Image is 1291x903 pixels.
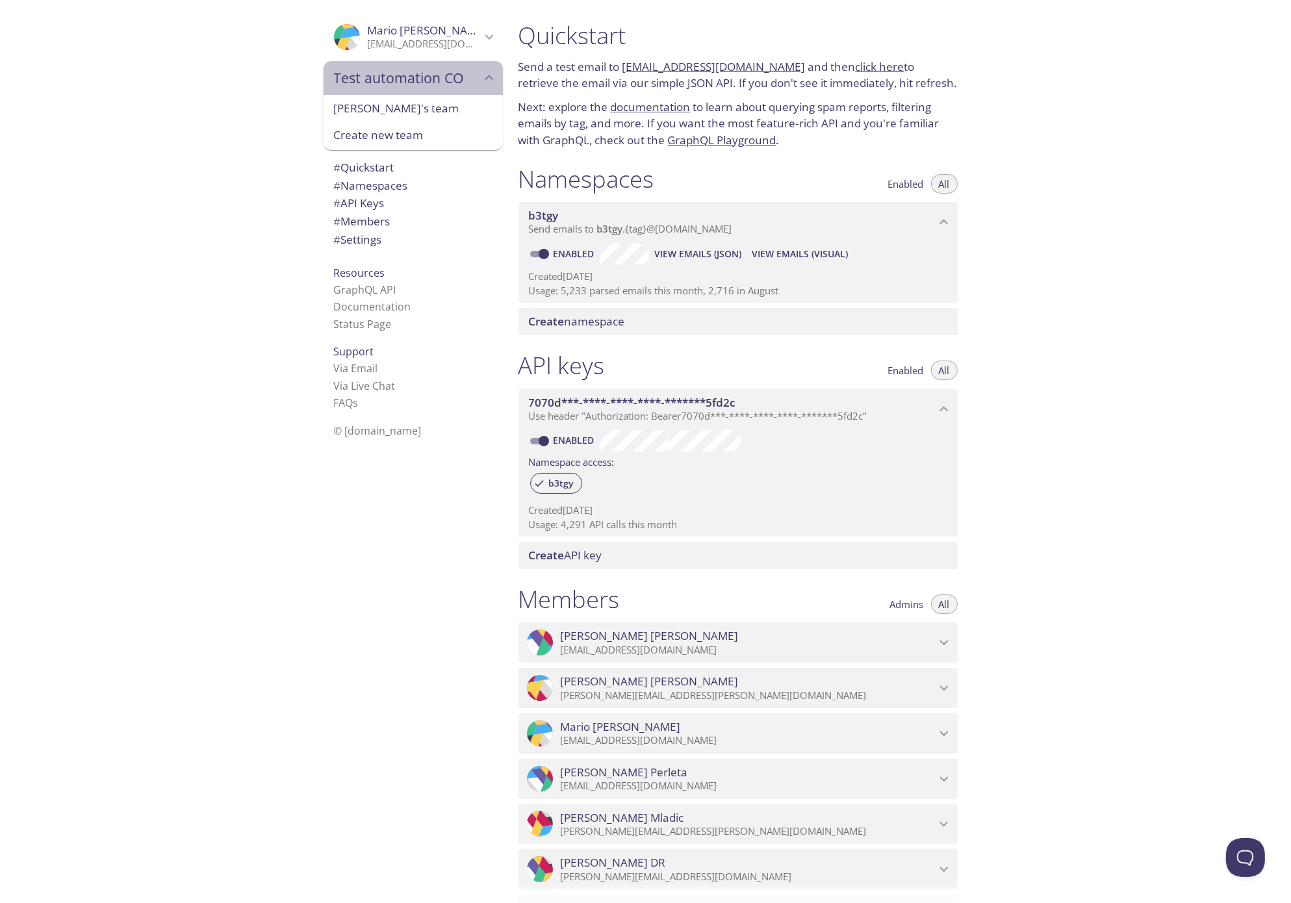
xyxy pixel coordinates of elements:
[518,542,958,569] div: Create API Key
[518,308,958,335] div: Create namespace
[334,232,341,247] span: #
[552,434,600,446] a: Enabled
[518,164,654,194] h1: Namespaces
[334,232,382,247] span: Settings
[654,246,741,262] span: View Emails (JSON)
[561,734,936,747] p: [EMAIL_ADDRESS][DOMAIN_NAME]
[561,871,936,884] p: [PERSON_NAME][EMAIL_ADDRESS][DOMAIN_NAME]
[1226,838,1265,877] iframe: Help Scout Beacon - Open
[529,548,602,563] span: API key
[529,270,947,283] p: Created [DATE]
[518,622,958,663] div: Miroslav Petrušić
[518,585,620,614] h1: Members
[882,594,932,614] button: Admins
[529,314,565,329] span: Create
[518,202,958,242] div: b3tgy namespace
[334,100,492,117] span: [PERSON_NAME]'s team
[561,780,936,793] p: [EMAIL_ADDRESS][DOMAIN_NAME]
[518,58,958,92] p: Send a test email to and then to retrieve the email via our simple JSON API. If you don't see it ...
[324,212,503,231] div: Members
[530,473,582,494] div: b3tgy
[334,214,390,229] span: Members
[597,222,623,235] span: b3tgy
[334,396,359,410] a: FAQ
[561,765,688,780] span: [PERSON_NAME] Perleta
[880,174,932,194] button: Enabled
[324,16,503,58] div: Mario Janečić
[334,160,341,175] span: #
[752,246,848,262] span: View Emails (Visual)
[324,177,503,195] div: Namespaces
[529,208,559,223] span: b3tgy
[334,127,492,144] span: Create new team
[518,804,958,845] div: Slavko Mladic
[334,299,411,314] a: Documentation
[529,284,947,298] p: Usage: 5,233 parsed emails this month, 2,716 in August
[334,69,481,87] span: Test automation CO
[561,644,936,657] p: [EMAIL_ADDRESS][DOMAIN_NAME]
[334,317,392,331] a: Status Page
[561,825,936,838] p: [PERSON_NAME][EMAIL_ADDRESS][PERSON_NAME][DOMAIN_NAME]
[931,361,958,380] button: All
[856,59,904,74] a: click here
[529,222,732,235] span: Send emails to . {tag} @[DOMAIN_NAME]
[561,856,666,870] span: [PERSON_NAME] DR
[552,248,600,260] a: Enabled
[368,23,488,38] span: Mario [PERSON_NAME]
[518,759,958,799] div: Nikola Perleta
[324,159,503,177] div: Quickstart
[518,668,958,708] div: Miroslav Petrušić
[561,674,739,689] span: [PERSON_NAME] [PERSON_NAME]
[334,424,422,438] span: © [DOMAIN_NAME]
[541,477,582,489] span: b3tgy
[518,351,605,380] h1: API keys
[561,811,684,825] span: [PERSON_NAME] Mladic
[324,95,503,122] div: Mario's team
[324,194,503,212] div: API Keys
[518,713,958,754] div: Mario Janečić
[529,518,947,531] p: Usage: 4,291 API calls this month
[518,99,958,149] p: Next: explore the to learn about querying spam reports, filtering emails by tag, and more. If you...
[334,178,408,193] span: Namespaces
[931,174,958,194] button: All
[324,61,503,95] div: Test automation CO
[611,99,691,114] a: documentation
[880,361,932,380] button: Enabled
[368,38,481,51] p: [EMAIL_ADDRESS][DOMAIN_NAME]
[334,344,374,359] span: Support
[518,21,958,50] h1: Quickstart
[334,160,394,175] span: Quickstart
[561,720,681,734] span: Mario [PERSON_NAME]
[529,314,625,329] span: namespace
[518,849,958,889] div: Lana DR
[561,689,936,702] p: [PERSON_NAME][EMAIL_ADDRESS][PERSON_NAME][DOMAIN_NAME]
[931,594,958,614] button: All
[668,133,776,147] a: GraphQL Playground
[622,59,806,74] a: [EMAIL_ADDRESS][DOMAIN_NAME]
[649,244,747,264] button: View Emails (JSON)
[334,178,341,193] span: #
[334,196,385,210] span: API Keys
[334,361,378,375] a: Via Email
[529,452,615,470] label: Namespace access:
[334,196,341,210] span: #
[324,231,503,249] div: Team Settings
[334,214,341,229] span: #
[353,396,359,410] span: s
[334,266,385,280] span: Resources
[561,629,739,643] span: [PERSON_NAME] [PERSON_NAME]
[324,121,503,150] div: Create new team
[334,379,396,393] a: Via Live Chat
[529,548,565,563] span: Create
[747,244,853,264] button: View Emails (Visual)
